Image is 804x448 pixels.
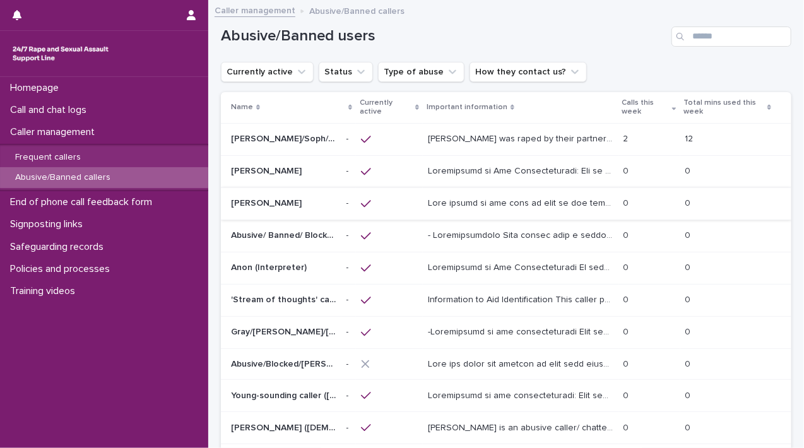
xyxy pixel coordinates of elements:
[428,260,615,273] p: Information to Aid Identification He asks for an Urdu or Hindi interpreter. He often requests a f...
[685,196,694,209] p: 0
[231,163,304,177] p: [PERSON_NAME]
[231,100,253,114] p: Name
[5,152,91,163] p: Frequent callers
[221,62,314,82] button: Currently active
[5,82,69,94] p: Homepage
[10,41,111,66] img: rhQMoQhaT3yELyF149Cw
[624,228,632,241] p: 0
[428,420,615,433] p: Alex is an abusive caller/ chatter. Alex's number is now blocked from the helpline however he may...
[685,292,694,305] p: 0
[684,96,764,119] p: Total mins used this week
[231,228,339,241] p: Abusive/ Banned/ Blocked Lorry driver/Vanessa/Stacey/Lisa
[685,163,694,177] p: 0
[685,228,694,241] p: 0
[221,316,791,348] tr: Gray/[PERSON_NAME]/[PERSON_NAME]/Grey/[PERSON_NAME]/[PERSON_NAME]/anon/[PERSON_NAME]/[PERSON_NAME...
[346,163,352,177] p: -
[428,292,615,305] p: Information to Aid Identification This caller presents in a way that suggests they are in a strea...
[231,357,339,370] p: Abusive/Blocked/[PERSON_NAME]
[5,172,121,183] p: Abusive/Banned callers
[346,388,352,401] p: -
[231,324,339,338] p: Gray/Colin/Paul/Grey/Philip/Steve/anon/Nathan/Gavin/Brian/Ken
[624,196,632,209] p: 0
[428,324,615,338] p: -Information to aid identification This caller began accessing the service as Gray at the beginni...
[624,388,632,401] p: 0
[428,131,615,144] p: Alice was raped by their partner last year and they're currently facing ongoing domestic abuse fr...
[685,324,694,338] p: 0
[221,380,791,412] tr: Young-sounding caller ([PERSON_NAME]/[PERSON_NAME]/[PERSON_NAME]/[PERSON_NAME]/[PERSON_NAME])Youn...
[685,420,694,433] p: 0
[221,220,791,252] tr: Abusive/ Banned/ Blocked Lorry driver/[PERSON_NAME]/[PERSON_NAME]/[PERSON_NAME]Abusive/ Banned/ B...
[685,131,696,144] p: 12
[685,260,694,273] p: 0
[221,412,791,444] tr: [PERSON_NAME] ([DEMOGRAPHIC_DATA] caller)[PERSON_NAME] ([DEMOGRAPHIC_DATA] caller) -- [PERSON_NAM...
[346,420,352,433] p: -
[346,324,352,338] p: -
[221,123,791,155] tr: [PERSON_NAME]/Soph/[PERSON_NAME]/[PERSON_NAME]/Scarlet/[PERSON_NAME] - Banned/Webchatter[PERSON_N...
[624,357,632,370] p: 0
[221,27,666,45] h1: Abusive/Banned users
[346,196,352,209] p: -
[624,131,631,144] p: 2
[5,285,85,297] p: Training videos
[624,324,632,338] p: 0
[427,100,507,114] p: Important information
[685,357,694,370] p: 0
[624,163,632,177] p: 0
[428,228,615,241] p: - Identification This caller uses a variety of traditionally women's names such as Vanessa, Lisa,...
[622,96,670,119] p: Calls this week
[221,252,791,284] tr: Anon (Interpreter)Anon (Interpreter) -- Loremipsumd si Ame Consecteturadi El sedd eiu te Inci ut ...
[346,260,352,273] p: -
[428,196,615,209] p: This caller is not able to call us any longer - see below Information to Aid Identification: She ...
[5,196,162,208] p: End of phone call feedback form
[624,260,632,273] p: 0
[346,228,352,241] p: -
[671,27,791,47] input: Search
[231,196,304,209] p: [PERSON_NAME]
[346,357,352,370] p: -
[5,104,97,116] p: Call and chat logs
[231,420,339,433] p: [PERSON_NAME] ([DEMOGRAPHIC_DATA] caller)
[5,218,93,230] p: Signposting links
[685,388,694,401] p: 0
[221,155,791,187] tr: [PERSON_NAME][PERSON_NAME] -- Loremipsumd si Ame Consecteturadi: Eli se doe temporincidid utl et ...
[5,126,105,138] p: Caller management
[428,357,615,370] p: Kate was using the service on most days since the end of July 2023 until September 2023 when we l...
[309,3,405,17] p: Abusive/Banned callers
[231,388,339,401] p: Young-sounding caller (Graham/David/Simon/John/Toby)
[231,292,339,305] p: 'Stream of thoughts' caller/webchat user
[221,284,791,316] tr: 'Stream of thoughts' caller/webchat user'Stream of thoughts' caller/webchat user -- Information t...
[5,241,114,253] p: Safeguarding records
[346,292,352,305] p: -
[360,96,412,119] p: Currently active
[319,62,373,82] button: Status
[428,163,615,177] p: Information to Aid Identification: Due to the inappropriate use of the support line, this caller ...
[346,131,352,144] p: -
[428,388,615,401] p: Information to aid identification: This caller has given several names to operators. To date, the...
[624,292,632,305] p: 0
[5,263,120,275] p: Policies and processes
[378,62,464,82] button: Type of abuse
[624,420,632,433] p: 0
[215,3,295,17] a: Caller management
[231,260,309,273] p: Anon (Interpreter)
[221,348,791,380] tr: Abusive/Blocked/[PERSON_NAME]Abusive/Blocked/[PERSON_NAME] -- Lore ips dolor sit ametcon ad elit ...
[231,131,339,144] p: Alice/Soph/Alexis/Danni/Scarlet/Katy - Banned/Webchatter
[221,187,791,220] tr: [PERSON_NAME][PERSON_NAME] -- Lore ipsumd si ame cons ad elit se doe tempor - inc utlab Etdolorem...
[470,62,587,82] button: How they contact us?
